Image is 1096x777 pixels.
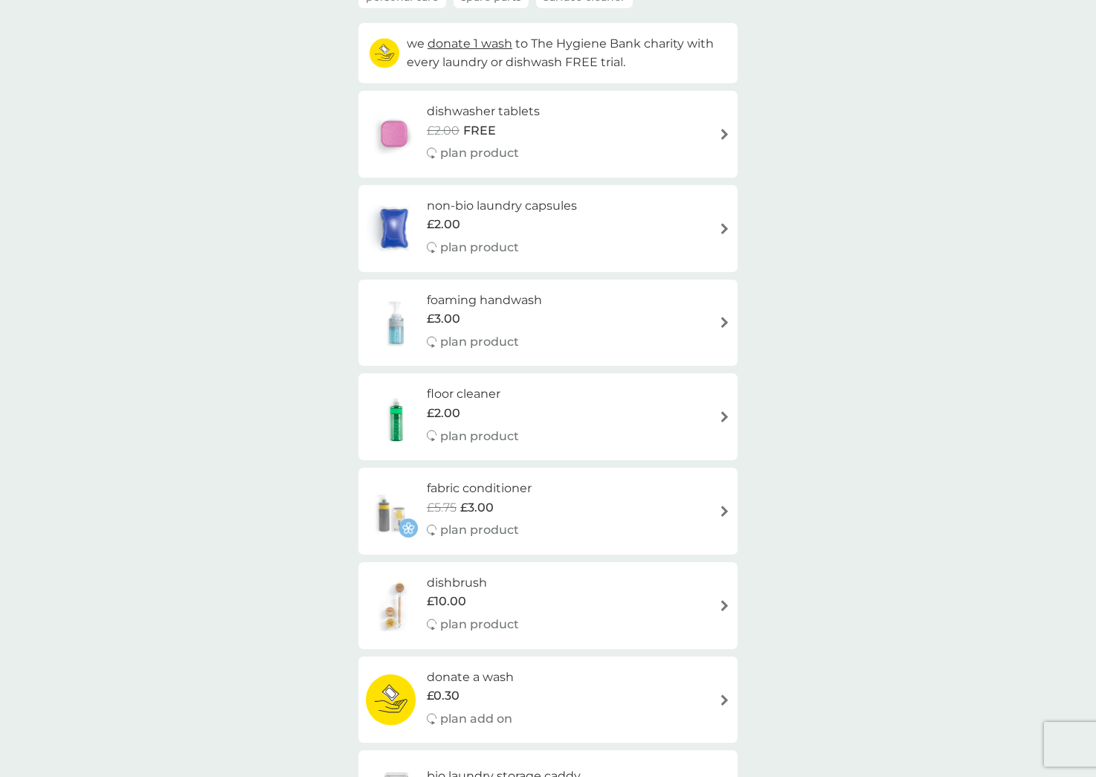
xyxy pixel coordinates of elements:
img: arrow right [719,129,730,140]
h6: foaming handwash [427,291,542,310]
span: £3.00 [460,498,494,518]
p: we to The Hygiene Bank charity with every laundry or dishwash FREE trial. [407,34,726,72]
img: dishwasher tablets [366,108,422,160]
img: non-bio laundry capsules [366,202,422,254]
span: £2.00 [427,121,460,141]
h6: dishwasher tablets [427,102,540,121]
p: plan product [440,238,519,257]
img: arrow right [719,411,730,422]
span: £10.00 [427,592,466,611]
p: plan product [440,332,519,352]
span: donate 1 wash [428,36,512,51]
img: donate a wash [366,674,416,726]
img: dishbrush [366,579,427,631]
span: FREE [463,121,496,141]
img: fabric conditioner [366,486,418,538]
h6: fabric conditioner [427,479,532,498]
img: arrow right [719,694,730,706]
p: plan product [440,144,519,163]
img: arrow right [719,506,730,517]
p: plan add on [440,709,512,729]
img: floor cleaner [366,391,427,443]
span: £2.00 [427,404,460,423]
span: £3.00 [427,309,460,329]
span: £0.30 [427,686,460,706]
span: £5.75 [427,498,457,518]
img: arrow right [719,317,730,328]
h6: dishbrush [427,573,519,593]
p: plan product [440,615,519,634]
h6: donate a wash [427,668,514,687]
p: plan product [440,520,519,540]
img: arrow right [719,223,730,234]
img: foaming handwash [366,297,427,349]
span: £2.00 [427,215,460,234]
h6: non-bio laundry capsules [427,196,577,216]
h6: floor cleaner [427,384,519,404]
img: arrow right [719,600,730,611]
p: plan product [440,427,519,446]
